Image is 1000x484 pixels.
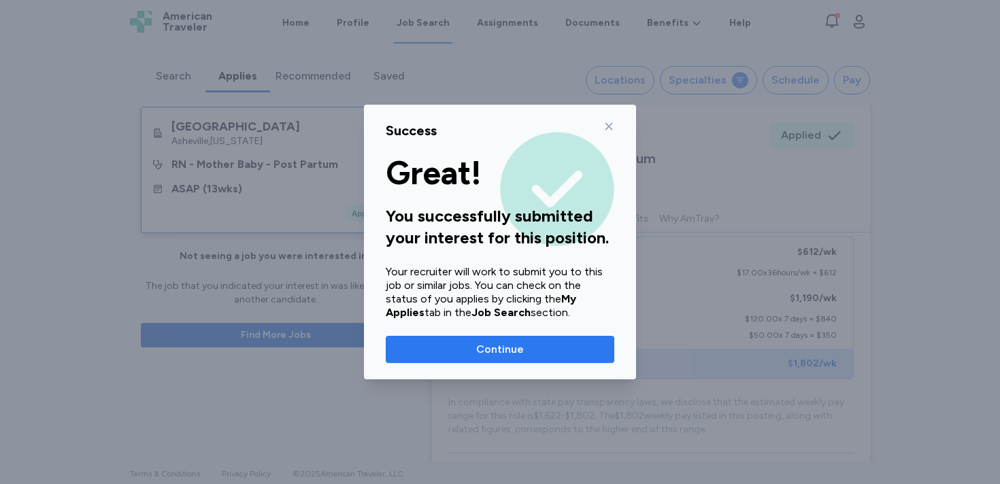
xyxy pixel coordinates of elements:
div: Great! [386,156,614,189]
div: Your recruiter will work to submit you to this job or similar jobs. You can check on the status o... [386,265,614,319]
div: Success [386,121,437,140]
strong: My Applies [386,292,576,319]
strong: Job Search [471,306,531,319]
button: Continue [386,336,614,363]
span: Continue [476,341,524,358]
div: You successfully submitted your interest for this position. [386,205,614,249]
